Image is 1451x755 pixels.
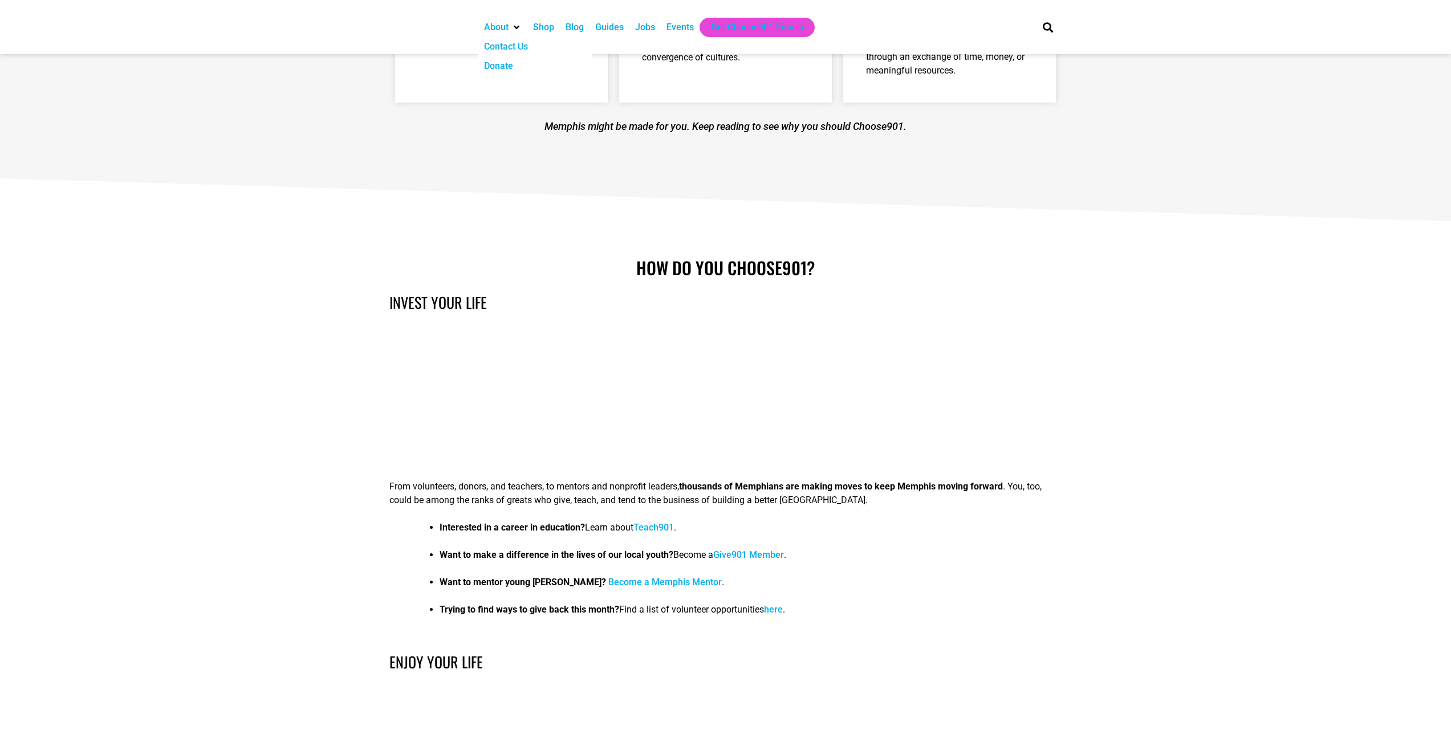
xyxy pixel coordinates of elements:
strong: thousands of Memphians are making moves to keep Memphis moving forward [679,481,1003,492]
li: Find a list of volunteer opportunities . [440,603,1062,617]
a: Events [666,21,694,34]
a: Teach901 [633,522,674,533]
li: Become a . [440,548,1062,562]
h2: How do you CHOOSE901? [389,258,1062,278]
div: Search [1038,18,1057,36]
strong: Want to make a difference in the lives of our local youth? [440,549,673,560]
strong: Want to mentor young [PERSON_NAME]? [440,577,606,587]
nav: Main nav [478,18,1023,37]
a: Guides [595,21,624,34]
strong: Trying to find ways to give back this month? [440,604,619,615]
a: Become a Memphis Mentor [608,577,722,587]
div: About [478,18,527,37]
a: here [764,604,783,615]
a: Shop [533,21,554,34]
a: Get Choose901 Emails [711,21,803,34]
a: Contact Us [484,40,528,54]
p: Memphis might be made for you. Keep reading to see why you should Choose901. [389,119,1062,134]
a: Blog [566,21,584,34]
a: About [484,21,509,34]
img: This vibrant scene shows people gardening and pulling weeds in an outdoor area during the daytime... [395,321,608,463]
li: . [440,576,1062,589]
li: Learn about . [440,521,1062,534]
h3: INVEST YOUR LIFE [389,293,1062,311]
p: From volunteers, donors, and teachers, to mentors and nonprofit leaders, . You, too, could be amo... [389,480,1062,507]
h3: ENJOY YOUR LIFE [389,653,1062,671]
a: Give901 Member [713,549,784,560]
a: Donate [484,59,513,73]
a: Jobs [635,21,655,34]
strong: Interested in a career in education? [440,522,585,533]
